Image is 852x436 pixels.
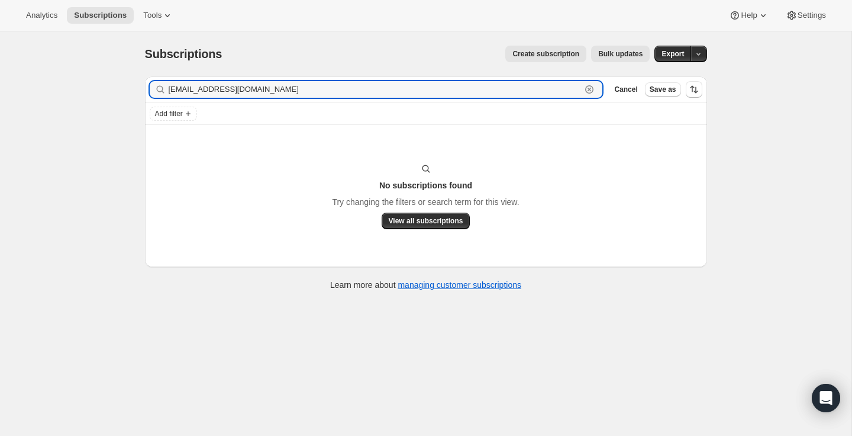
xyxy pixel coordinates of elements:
[19,7,64,24] button: Analytics
[798,11,826,20] span: Settings
[505,46,586,62] button: Create subscription
[812,384,840,412] div: Open Intercom Messenger
[145,47,222,60] span: Subscriptions
[598,49,643,59] span: Bulk updates
[67,7,134,24] button: Subscriptions
[330,279,521,291] p: Learn more about
[382,213,470,229] button: View all subscriptions
[591,46,650,62] button: Bulk updates
[779,7,833,24] button: Settings
[398,280,521,290] a: managing customer subscriptions
[722,7,776,24] button: Help
[583,84,595,95] button: Clear
[686,81,702,98] button: Sort the results
[143,11,162,20] span: Tools
[150,107,197,121] button: Add filter
[614,85,637,94] span: Cancel
[155,109,183,118] span: Add filter
[654,46,691,62] button: Export
[332,196,519,208] p: Try changing the filters or search term for this view.
[26,11,57,20] span: Analytics
[389,216,463,226] span: View all subscriptions
[379,179,472,191] h3: No subscriptions found
[645,82,681,97] button: Save as
[741,11,757,20] span: Help
[74,11,127,20] span: Subscriptions
[512,49,579,59] span: Create subscription
[136,7,180,24] button: Tools
[609,82,642,97] button: Cancel
[169,81,582,98] input: Filter subscribers
[661,49,684,59] span: Export
[650,85,676,94] span: Save as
